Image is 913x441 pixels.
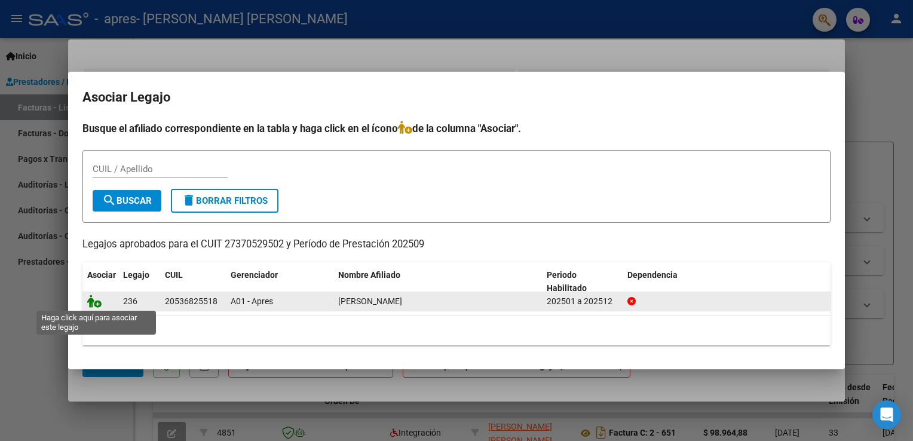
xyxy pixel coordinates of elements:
span: QUINTANS BENJAMIN [338,296,402,306]
h2: Asociar Legajo [82,86,831,109]
mat-icon: search [102,193,117,207]
span: Dependencia [627,270,678,280]
h4: Busque el afiliado correspondiente en la tabla y haga click en el ícono de la columna "Asociar". [82,121,831,136]
datatable-header-cell: Dependencia [623,262,831,302]
span: CUIL [165,270,183,280]
span: A01 - Apres [231,296,273,306]
button: Buscar [93,190,161,212]
span: Borrar Filtros [182,195,268,206]
mat-icon: delete [182,193,196,207]
span: Asociar [87,270,116,280]
div: 202501 a 202512 [547,295,618,308]
datatable-header-cell: Gerenciador [226,262,333,302]
span: 236 [123,296,137,306]
div: 1 registros [82,316,831,345]
span: Periodo Habilitado [547,270,587,293]
span: Gerenciador [231,270,278,280]
span: Legajo [123,270,149,280]
button: Borrar Filtros [171,189,278,213]
span: Buscar [102,195,152,206]
datatable-header-cell: Asociar [82,262,118,302]
datatable-header-cell: Periodo Habilitado [542,262,623,302]
datatable-header-cell: Nombre Afiliado [333,262,542,302]
datatable-header-cell: Legajo [118,262,160,302]
div: 20536825518 [165,295,217,308]
span: Nombre Afiliado [338,270,400,280]
p: Legajos aprobados para el CUIT 27370529502 y Período de Prestación 202509 [82,237,831,252]
div: Open Intercom Messenger [872,400,901,429]
datatable-header-cell: CUIL [160,262,226,302]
